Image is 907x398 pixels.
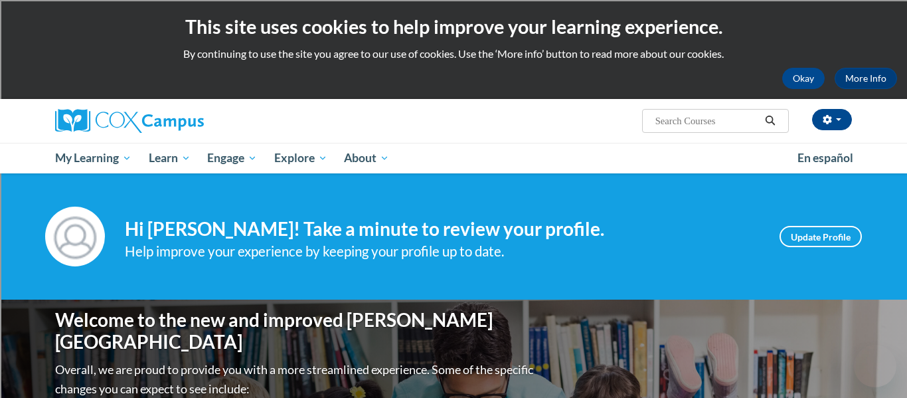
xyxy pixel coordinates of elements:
[274,150,327,166] span: Explore
[854,345,896,387] iframe: Button to launch messaging window
[797,151,853,165] span: En español
[344,150,389,166] span: About
[199,143,266,173] a: Engage
[654,113,760,129] input: Search Courses
[789,144,862,172] a: En español
[140,143,199,173] a: Learn
[46,143,140,173] a: My Learning
[336,143,398,173] a: About
[55,150,131,166] span: My Learning
[812,109,852,130] button: Account Settings
[207,150,257,166] span: Engage
[55,109,307,133] a: Cox Campus
[35,143,872,173] div: Main menu
[55,109,204,133] img: Cox Campus
[149,150,191,166] span: Learn
[760,113,780,129] button: Search
[266,143,336,173] a: Explore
